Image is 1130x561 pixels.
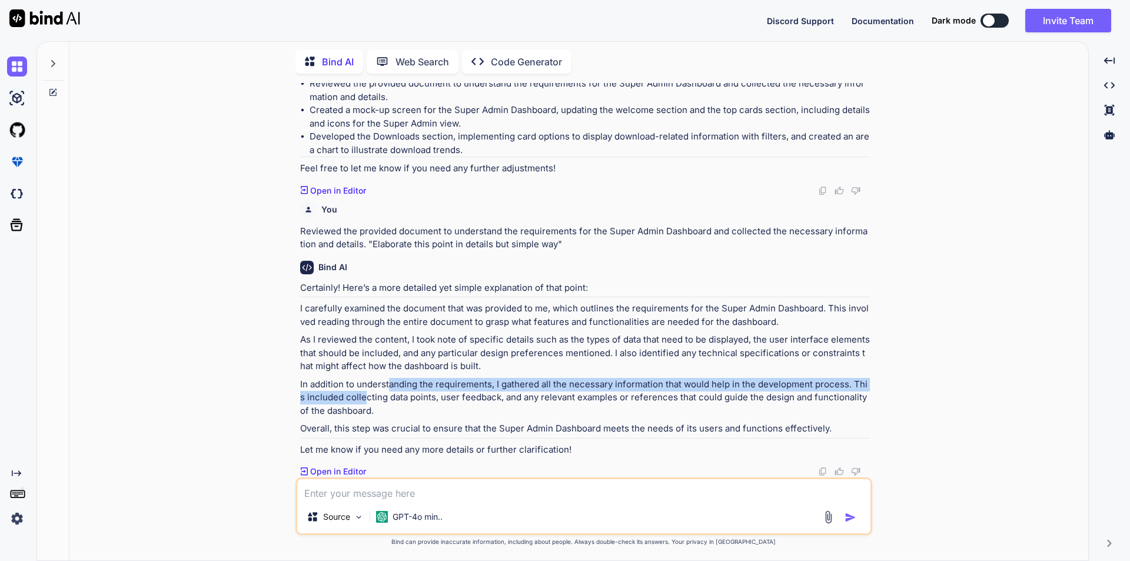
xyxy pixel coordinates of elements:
p: Reviewed the provided document to understand the requirements for the Super Admin Dashboard and c... [300,225,870,251]
img: dislike [851,186,860,195]
h6: You [321,204,337,215]
p: In addition to understanding the requirements, I gathered all the necessary information that woul... [300,378,870,418]
img: Pick Models [354,512,364,522]
img: icon [845,512,856,523]
p: Let me know if you need any more details or further clarification! [300,443,870,457]
button: Documentation [852,15,914,27]
p: Feel free to let me know if you need any further adjustments! [300,162,870,175]
h6: Bind AI [318,261,347,273]
img: copy [818,467,827,476]
img: darkCloudIdeIcon [7,184,27,204]
img: settings [7,509,27,529]
p: Open in Editor [310,185,366,197]
img: ai-studio [7,88,27,108]
p: Code Generator [491,55,562,69]
li: Developed the Downloads section, implementing card options to display download-related informatio... [310,130,870,157]
p: Certainly! Here’s a more detailed yet simple explanation of that point: [300,281,870,295]
li: Created a mock-up screen for the Super Admin Dashboard, updating the welcome section and the top ... [310,104,870,130]
p: Source [323,511,350,523]
span: Dark mode [932,15,976,26]
img: GPT-4o mini [376,511,388,523]
img: githubLight [7,120,27,140]
img: like [835,467,844,476]
img: Bind AI [9,9,80,27]
img: attachment [822,510,835,524]
span: Documentation [852,16,914,26]
button: Discord Support [767,15,834,27]
p: Open in Editor [310,466,366,477]
p: Web Search [395,55,449,69]
p: Overall, this step was crucial to ensure that the Super Admin Dashboard meets the needs of its us... [300,422,870,436]
img: dislike [851,467,860,476]
p: GPT-4o min.. [393,511,443,523]
img: like [835,186,844,195]
p: Bind can provide inaccurate information, including about people. Always double-check its answers.... [295,537,872,546]
p: As I reviewed the content, I took note of specific details such as the types of data that need to... [300,333,870,373]
p: Bind AI [322,55,354,69]
span: Discord Support [767,16,834,26]
img: premium [7,152,27,172]
img: chat [7,57,27,77]
img: copy [818,186,827,195]
button: Invite Team [1025,9,1111,32]
li: Reviewed the provided document to understand the requirements for the Super Admin Dashboard and c... [310,77,870,104]
p: I carefully examined the document that was provided to me, which outlines the requirements for th... [300,302,870,328]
